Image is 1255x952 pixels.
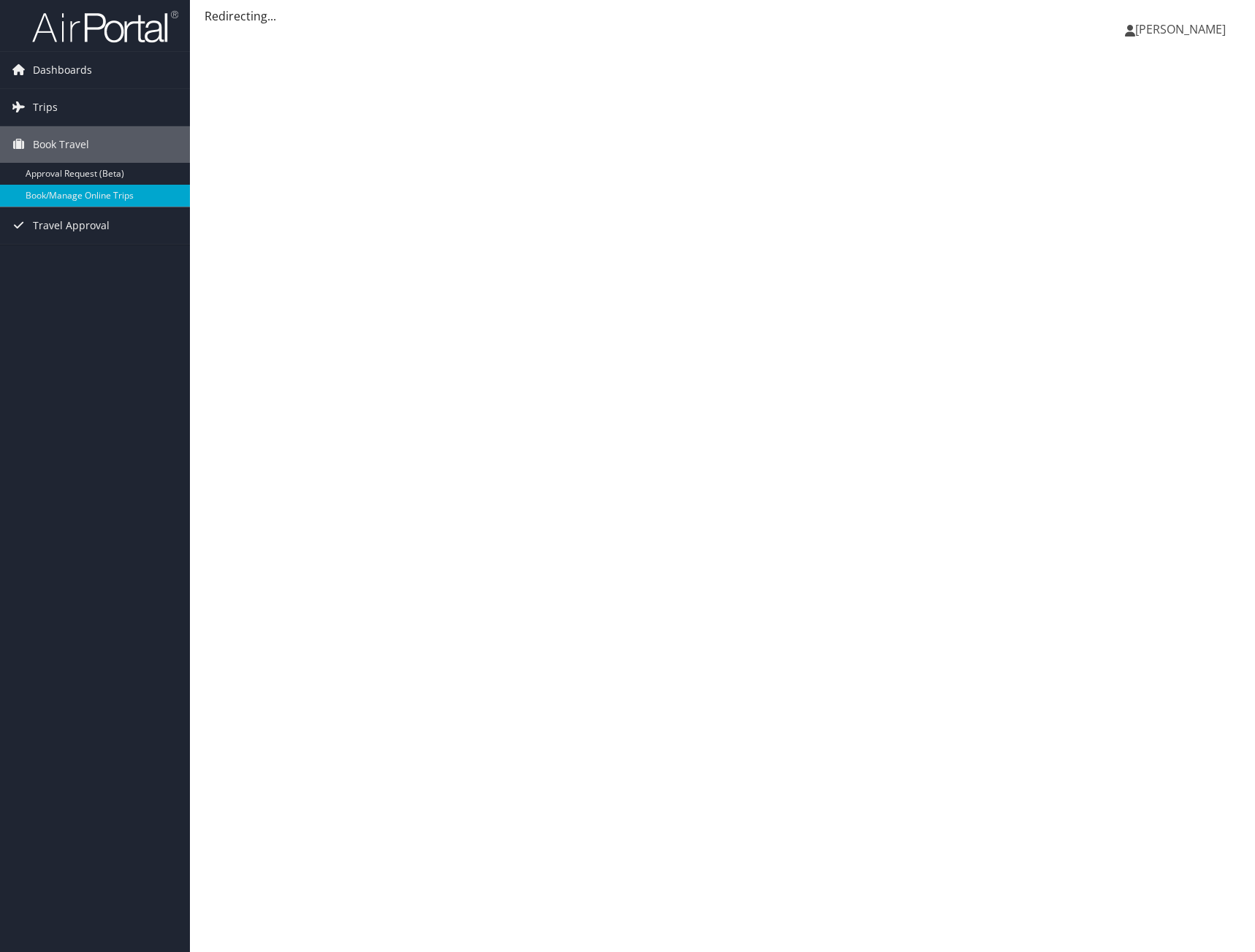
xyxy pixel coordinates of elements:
[205,7,1240,25] div: Redirecting...
[1135,21,1226,37] span: [PERSON_NAME]
[1125,7,1240,51] a: [PERSON_NAME]
[33,89,58,126] span: Trips
[33,126,89,163] span: Book Travel
[33,52,92,88] span: Dashboards
[33,207,110,244] span: Travel Approval
[32,9,178,44] img: airportal-logo.png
